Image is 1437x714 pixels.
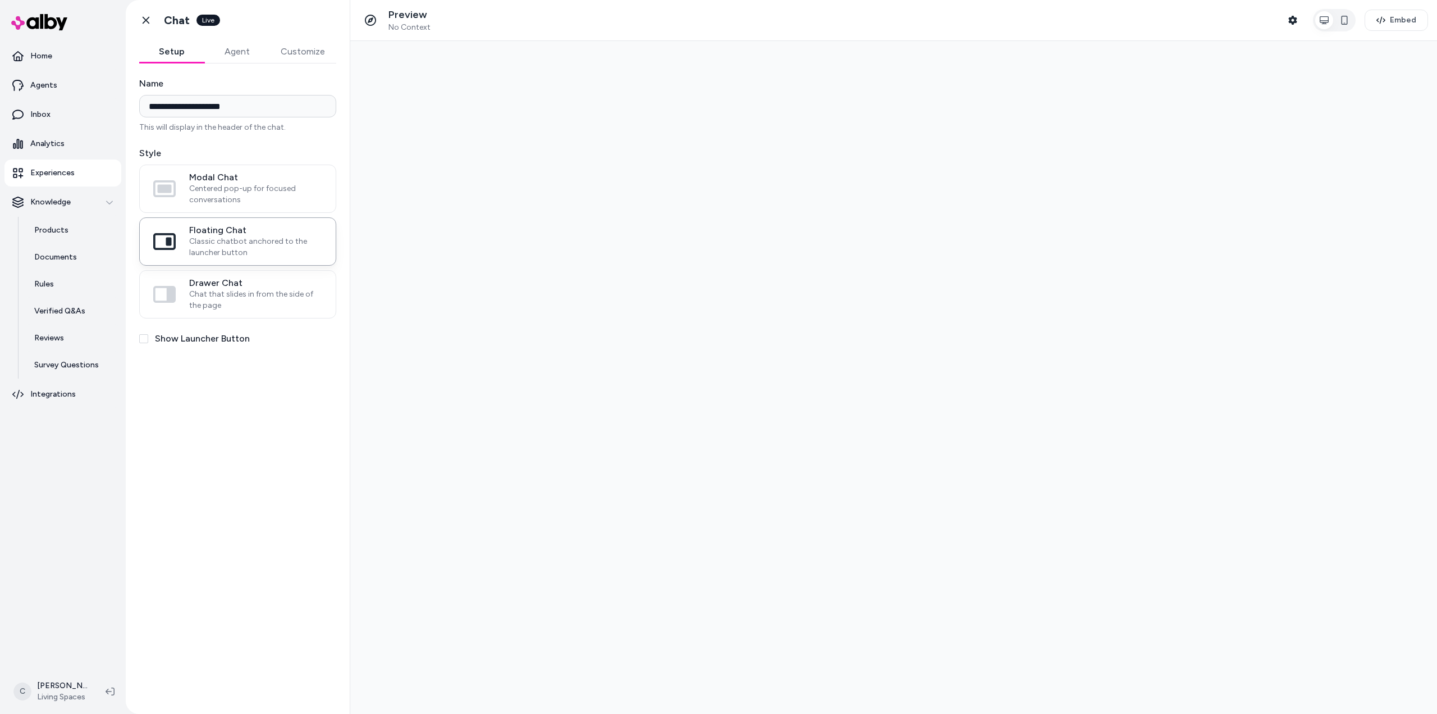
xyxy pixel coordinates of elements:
[23,325,121,352] a: Reviews
[4,101,121,128] a: Inbox
[204,40,269,63] button: Agent
[4,130,121,157] a: Analytics
[23,271,121,298] a: Rules
[30,138,65,149] p: Analytics
[23,244,121,271] a: Documents
[37,680,88,692] p: [PERSON_NAME]
[388,8,431,21] p: Preview
[155,332,250,345] label: Show Launcher Button
[30,389,76,400] p: Integrations
[1365,10,1428,31] button: Embed
[4,381,121,408] a: Integrations
[269,40,336,63] button: Customize
[11,14,67,30] img: alby Logo
[34,279,54,290] p: Rules
[4,72,121,99] a: Agents
[30,167,75,179] p: Experiences
[4,43,121,70] a: Home
[30,197,71,208] p: Knowledge
[139,122,336,133] p: This will display in the header of the chat.
[4,160,121,187] a: Experiences
[34,333,64,344] p: Reviews
[34,360,99,371] p: Survey Questions
[34,252,77,263] p: Documents
[388,22,431,33] span: No Context
[196,15,220,26] div: Live
[37,692,88,703] span: Living Spaces
[30,80,57,91] p: Agents
[164,13,190,28] h1: Chat
[189,172,322,183] span: Modal Chat
[13,683,31,701] span: C
[4,189,121,216] button: Knowledge
[139,40,204,63] button: Setup
[34,306,85,317] p: Verified Q&As
[1390,15,1416,26] span: Embed
[7,674,97,710] button: C[PERSON_NAME]Living Spaces
[139,77,336,90] label: Name
[139,147,336,160] label: Style
[30,109,51,120] p: Inbox
[189,183,322,206] span: Centered pop-up for focused conversations
[189,278,322,289] span: Drawer Chat
[189,289,322,311] span: Chat that slides in from the side of the page
[23,298,121,325] a: Verified Q&As
[23,217,121,244] a: Products
[30,51,52,62] p: Home
[189,236,322,258] span: Classic chatbot anchored to the launcher button
[34,225,68,236] p: Products
[23,352,121,379] a: Survey Questions
[189,225,322,236] span: Floating Chat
